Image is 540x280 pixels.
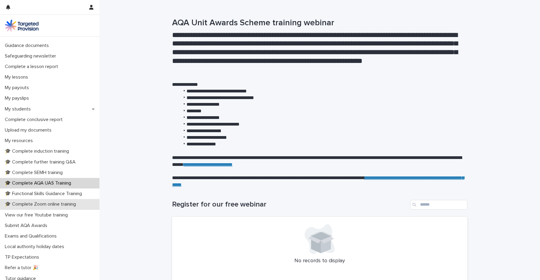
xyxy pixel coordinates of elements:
h1: Register for our free webinar [172,200,408,209]
p: No records to display [179,258,460,264]
p: Complete a lesson report [2,64,63,70]
p: Refer a tutor 🎉 [2,265,43,271]
img: M5nRWzHhSzIhMunXDL62 [5,20,39,32]
p: Complete conclusive report [2,117,67,123]
p: 🎓 Complete further training Q&A [2,159,80,165]
p: Local authority holiday dates [2,244,69,250]
h1: AQA Unit Awards Scheme training webinar [172,18,467,28]
p: 🎓 Complete Zoom online training [2,201,81,207]
p: My students [2,106,36,112]
p: 🎓 Complete AQA UAS Training [2,180,76,186]
p: Exams and Qualifications [2,233,61,239]
p: My resources [2,138,38,144]
p: My payouts [2,85,34,91]
p: 🎓 Complete SEMH training [2,170,67,176]
p: TP Expectations [2,254,44,260]
p: My lessons [2,74,33,80]
p: Guidance documents [2,43,54,48]
p: Upload my documents [2,127,56,133]
p: My payslips [2,95,34,101]
p: Safeguarding newsletter [2,53,61,59]
p: Submit AQA Awards [2,223,52,229]
p: 🎓 Complete induction training [2,148,74,154]
p: 🎓 Functional Skills Guidance Training [2,191,87,197]
input: Search [410,200,467,210]
p: View our free Youtube training [2,212,73,218]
